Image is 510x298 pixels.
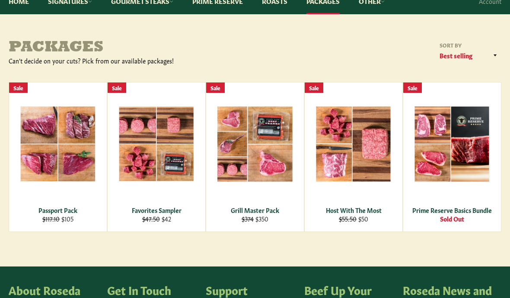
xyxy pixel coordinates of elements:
img: Grill Master Pack [217,106,293,182]
a: Grill Master Pack Grill Master Pack $374 $350 [206,82,304,232]
h4: Support [206,284,296,296]
div: Sale [206,82,225,93]
img: Passport Pack [20,106,96,182]
s: $55.50 [339,214,357,223]
div: $350 [212,215,299,223]
h4: Get In Touch [107,284,197,296]
div: Sold Out [409,215,496,223]
div: Sale [305,82,323,93]
a: Passport Pack Passport Pack $117.10 $105 [9,82,107,232]
s: $374 [242,214,254,223]
div: $50 [310,215,397,223]
div: Favorites Sampler [113,206,200,214]
div: Passport Pack [15,206,102,214]
h1: Packages [9,39,255,57]
s: $47.50 [142,214,160,223]
h4: About Roseda [9,284,99,296]
img: Favorites Sampler [118,106,194,182]
label: Sort by [437,41,501,49]
a: Favorites Sampler Favorites Sampler $47.50 $42 [107,82,206,232]
a: Prime Reserve Basics Bundle Prime Reserve Basics Bundle Sold Out [403,82,501,232]
div: Prime Reserve Basics Bundle [409,206,496,214]
div: Sale [403,82,422,93]
div: Can't decide on your cuts? Pick from our available packages! [9,57,255,65]
div: Sale [9,82,28,93]
a: Host With The Most Host With The Most $55.50 $50 [304,82,403,232]
img: Host With The Most [316,106,392,182]
img: Prime Reserve Basics Bundle [414,106,490,182]
div: $42 [113,215,200,223]
div: $105 [15,215,102,223]
div: Host With The Most [310,206,397,214]
div: Grill Master Pack [212,206,299,214]
s: $117.10 [42,214,60,223]
div: Sale [108,82,126,93]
